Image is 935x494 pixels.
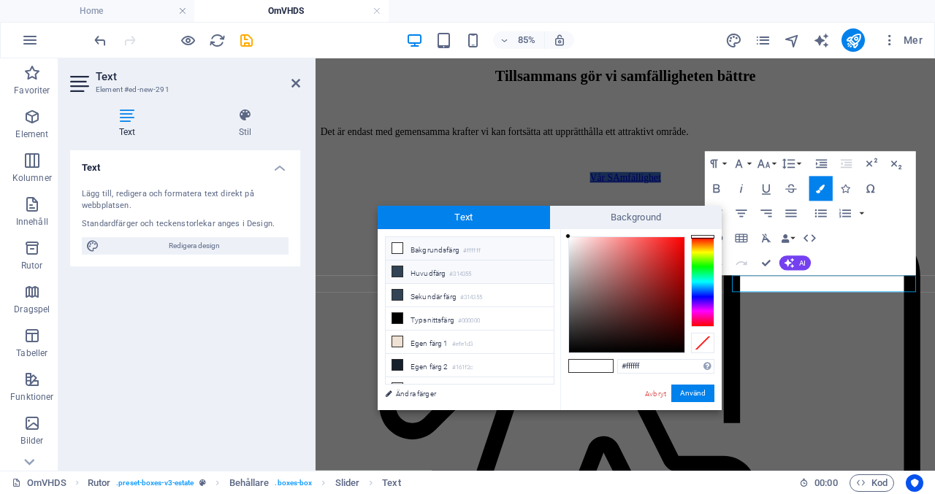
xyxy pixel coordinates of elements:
p: Kolumner [12,172,52,184]
p: Tabeller [16,347,47,359]
button: Increase Indent [809,152,833,177]
button: Bold (Ctrl+B) [705,177,728,201]
button: AI [779,256,811,271]
small: #000000 [458,316,480,326]
div: Clear Color Selection [691,333,714,353]
span: . boxes-box [275,474,312,492]
span: Klicka för att välja. Dubbelklicka för att redigera [382,474,400,492]
button: Insert Table [730,226,753,251]
span: #ffffff [569,360,591,372]
button: Line Height [779,152,803,177]
span: Klicka för att välja. Dubbelklicka för att redigera [229,474,270,492]
span: 00 00 [814,474,837,492]
h2: Text [96,70,300,83]
div: Lägg till, redigera och formatera text direkt på webbplatsen. [82,188,289,212]
nav: breadcrumb [88,474,401,492]
button: undo [91,31,109,49]
button: design [725,31,742,49]
h4: Stil [190,108,300,139]
button: Align Center [730,201,753,226]
p: Rutor [21,260,43,271]
button: Font Size [755,152,778,177]
button: Underline (Ctrl+U) [755,177,778,201]
span: #ffffff [591,360,613,372]
button: pages [754,31,771,49]
button: Ordered List [857,201,867,226]
li: Egen färg 3 [386,377,554,401]
button: HTML [798,226,821,251]
button: text_generator [812,31,830,49]
p: Bilder [20,435,43,447]
small: #efe1d3 [452,339,473,350]
button: Decrease Indent [834,152,858,177]
li: Typsnittsfärg [386,307,554,331]
li: Bakgrundsfärg [386,237,554,260]
button: Font Family [730,152,753,177]
button: save [237,31,255,49]
button: navigator [783,31,801,49]
h3: Element #ed-new-291 [96,83,271,96]
span: Klicka för att välja. Dubbelklicka för att redigera [335,474,360,492]
i: Design (Ctrl+Alt+Y) [725,32,742,49]
button: publish [841,28,865,52]
i: Sidor (Ctrl+Alt+S) [755,32,771,49]
h6: 85% [515,31,538,49]
span: Text [378,206,550,229]
a: Ändra färger [378,385,547,403]
button: Colors [809,177,832,201]
h4: Text [70,108,190,139]
button: Special Characters [858,177,882,201]
button: Clear Formatting [755,226,778,251]
button: Data Bindings [779,226,797,251]
p: Element [15,128,48,140]
a: Klicka för att avbryta val. Dubbelklicka för att öppna sidor [12,474,66,492]
li: Huvudfärg [386,260,554,284]
button: Align Left [705,201,728,226]
button: 85% [493,31,545,49]
small: #161f2c [452,363,473,373]
small: #314355 [449,269,471,279]
span: Redigera design [104,237,284,255]
span: Klicka för att välja. Dubbelklicka för att redigera [88,474,110,492]
i: Publicera [845,32,862,49]
button: Strikethrough [779,177,803,201]
button: Icons [833,177,857,201]
span: . preset-boxes-v3-estate [116,474,194,492]
button: Italic (Ctrl+I) [730,177,753,201]
button: Ordered List [833,201,857,226]
button: Redigera design [82,237,289,255]
span: : [825,477,827,488]
h6: Sessionstid [799,474,838,492]
p: Funktioner [10,391,53,403]
a: Avbryt [644,388,668,399]
button: Confirm (Ctrl+⏎) [755,251,778,276]
button: Paragraph Format [705,152,728,177]
i: AI Writer [813,32,830,49]
button: Använd [671,385,714,402]
button: Mer [877,28,928,52]
button: Align Right [755,201,778,226]
i: Spara (Ctrl+S) [238,32,255,49]
span: Background [550,206,722,229]
p: Dragspel [14,304,50,315]
small: #314355 [460,293,482,303]
button: reload [208,31,226,49]
small: #ffffff [463,246,481,256]
h4: OmVHDS [194,3,389,19]
i: Det här elementet är en anpassningsbar förinställning [199,479,206,487]
span: Kod [856,474,888,492]
button: Redo (Ctrl+Shift+Z) [730,251,753,276]
button: Unordered List [809,201,832,226]
button: Kod [850,474,894,492]
span: Mer [882,33,923,47]
div: Standardfärger och teckenstorlekar anges i Design. [82,218,289,231]
i: Ångra: Lägg till element (Ctrl+Z) [92,32,109,49]
span: AI [799,260,806,267]
li: Sekundär färg [386,284,554,307]
i: Navigatör [784,32,801,49]
p: Innehåll [16,216,48,228]
button: Align Justify [779,201,803,226]
i: Uppdatera sida [209,32,226,49]
button: Superscript [859,152,882,177]
p: Favoriter [14,85,50,96]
